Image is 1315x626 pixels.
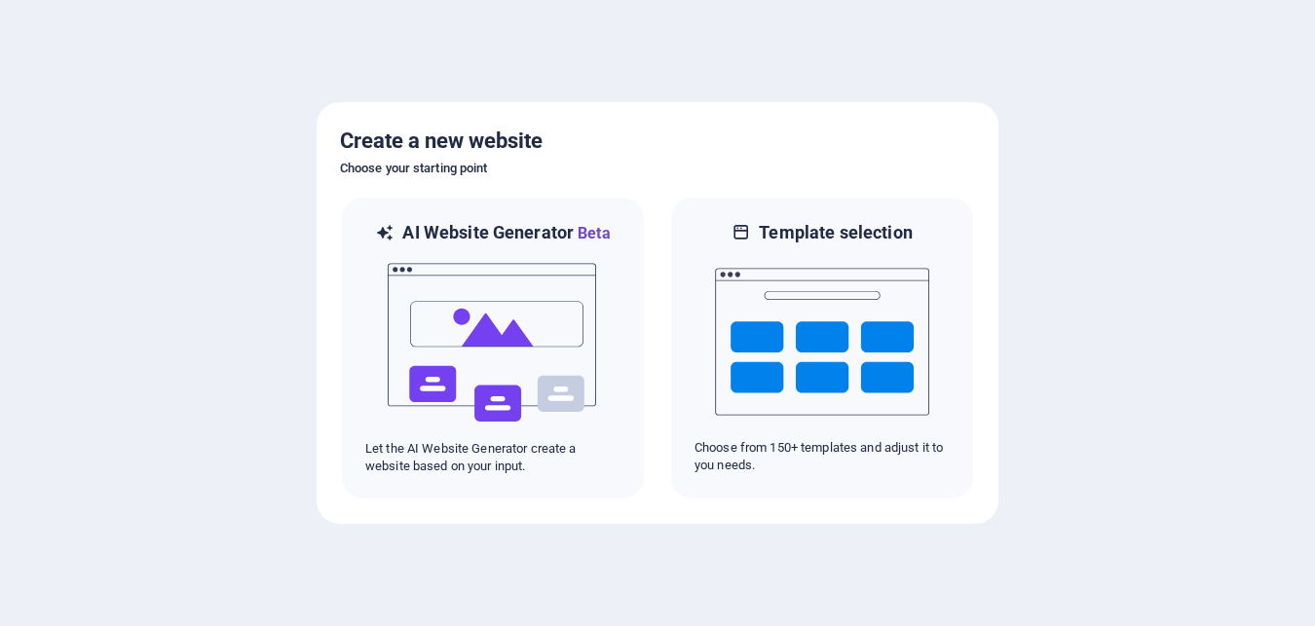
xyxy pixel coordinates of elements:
[402,221,610,245] h6: AI Website Generator
[365,440,620,475] p: Let the AI Website Generator create a website based on your input.
[340,157,975,180] h6: Choose your starting point
[669,196,975,500] div: Template selectionChoose from 150+ templates and adjust it to you needs.
[574,224,611,242] span: Beta
[340,196,646,500] div: AI Website GeneratorBetaaiLet the AI Website Generator create a website based on your input.
[386,245,600,440] img: ai
[340,126,975,157] h5: Create a new website
[695,439,950,474] p: Choose from 150+ templates and adjust it to you needs.
[759,221,912,244] h6: Template selection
